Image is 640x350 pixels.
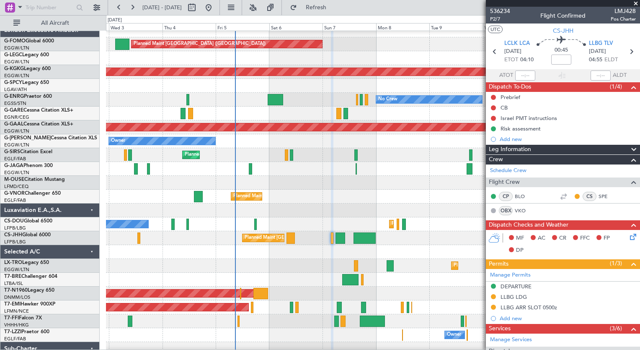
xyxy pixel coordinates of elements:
a: G-KGKGLegacy 600 [4,66,51,71]
span: CR [559,234,566,243]
span: [DATE] [589,47,606,56]
a: CS-JHHGlobal 6000 [4,232,51,238]
div: Mon 8 [376,23,429,31]
span: ELDT [604,56,618,64]
span: CS-JHH [553,26,573,35]
span: G-KGKG [4,66,24,71]
a: EGGW/LTN [4,142,29,148]
span: G-[PERSON_NAME] [4,136,51,141]
span: G-ENRG [4,94,24,99]
a: VHHH/HKG [4,322,29,328]
div: Planned Maint [GEOGRAPHIC_DATA] ([GEOGRAPHIC_DATA]) [245,232,377,244]
div: No Crew [378,93,397,106]
span: Services [489,324,511,334]
span: G-GARE [4,108,23,113]
span: Pos Charter [611,16,636,23]
span: Leg Information [489,145,531,154]
span: LLBG TLV [589,39,613,48]
a: G-GARECessna Citation XLS+ [4,108,73,113]
span: Refresh [299,5,334,10]
div: [DATE] [108,17,122,24]
div: Planned Maint [GEOGRAPHIC_DATA] ([GEOGRAPHIC_DATA]) [233,190,365,203]
a: G-SIRSCitation Excel [4,149,52,154]
span: All Aircraft [22,20,88,26]
div: Sat 6 [269,23,323,31]
a: SPE [599,193,617,200]
a: T7-BREChallenger 604 [4,274,57,279]
a: T7-N1960Legacy 650 [4,288,54,293]
span: G-FOMO [4,39,26,44]
a: G-FOMOGlobal 6000 [4,39,54,44]
span: [DATE] [504,47,521,56]
button: UTC [488,26,503,33]
a: T7-EMIHawker 900XP [4,302,55,307]
a: EGLF/FAB [4,336,26,342]
span: ETOT [504,56,518,64]
input: Trip Number [26,1,74,14]
div: Owner [447,329,461,341]
a: LTBA/ISL [4,280,23,287]
div: CS [583,192,596,201]
button: Refresh [286,1,336,14]
a: EGGW/LTN [4,45,29,51]
span: FP [604,234,610,243]
span: T7-FFI [4,316,19,321]
a: EGLF/FAB [4,156,26,162]
span: T7-EMI [4,302,21,307]
div: Risk assessment [501,125,541,132]
div: Owner [111,135,125,147]
button: All Aircraft [9,16,91,30]
div: CB [501,104,508,111]
a: G-LEGCLegacy 600 [4,52,49,57]
span: DP [516,246,524,255]
div: Flight Confirmed [540,11,586,20]
div: Wed 10 [483,23,536,31]
div: Wed 3 [109,23,162,31]
a: T7-LZZIPraetor 600 [4,329,49,334]
span: Permits [489,259,508,269]
span: T7-N1960 [4,288,28,293]
a: EGNR/CEG [4,114,29,120]
div: CP [499,192,513,201]
span: LX-TRO [4,260,22,265]
a: G-JAGAPhenom 300 [4,163,53,168]
span: [DATE] - [DATE] [142,4,182,11]
div: Tue 9 [429,23,483,31]
a: DNMM/LOS [4,294,30,300]
div: Sun 7 [323,23,376,31]
span: Crew [489,155,503,165]
a: LX-TROLegacy 650 [4,260,49,265]
span: 536234 [490,7,510,16]
div: Fri 5 [216,23,269,31]
span: T7-BRE [4,274,21,279]
span: (1/4) [610,82,622,91]
span: P2/7 [490,16,510,23]
div: Add new [500,315,636,322]
span: 04:55 [589,56,602,64]
a: EGGW/LTN [4,128,29,134]
span: 04:10 [520,56,534,64]
input: --:-- [515,71,535,81]
div: Planned Maint [GEOGRAPHIC_DATA] ([GEOGRAPHIC_DATA]) [392,218,524,230]
a: LFPB/LBG [4,239,26,245]
span: LMJ428 [611,7,636,16]
span: Flight Crew [489,178,520,187]
a: M-OUSECitation Mustang [4,177,65,182]
span: FFC [580,234,590,243]
a: BLO [515,193,534,200]
div: OBX [499,206,513,215]
span: G-JAGA [4,163,23,168]
span: AC [538,234,545,243]
a: G-ENRGPraetor 600 [4,94,52,99]
div: Prebrief [501,94,520,101]
span: MF [516,234,524,243]
span: G-GAAL [4,122,23,127]
span: CS-DOU [4,219,24,224]
span: CS-JHH [4,232,22,238]
a: EGGW/LTN [4,266,29,273]
a: LFMN/NCE [4,308,29,314]
a: CS-DOUGlobal 6500 [4,219,52,224]
span: Dispatch To-Dos [489,82,531,92]
div: Add new [500,136,636,143]
a: EGLF/FAB [4,197,26,204]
